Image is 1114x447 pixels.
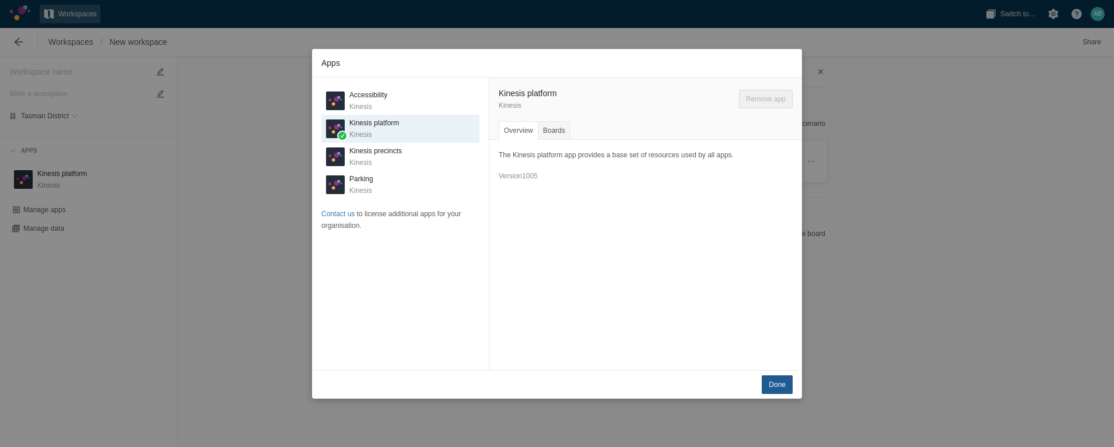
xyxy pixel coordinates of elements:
span: Apps [312,57,802,69]
p: Kinesis [349,185,373,196]
p: Kinesis [349,157,402,168]
p: to license additional apps for your organisation. [321,208,479,231]
p: The Kinesis platform app provides a base set of resources used by all apps. [499,149,793,161]
p: Kinesis [499,100,557,111]
div: KKinesis logoParkingKinesis [321,171,479,199]
div: Overview [499,121,538,140]
a: Contact us [321,210,355,218]
span: Done [769,379,786,390]
h2: Kinesis platform [499,87,557,100]
p: Kinesis [349,101,387,112]
div: Boards [538,121,570,140]
div: KKinesis logoKinesis platformKinesis [321,115,479,143]
p: Kinesis [349,129,399,140]
div: KKinesis logoAccessibilityKinesis [321,87,479,115]
div: K [326,119,345,138]
h3: Parking [349,173,373,185]
div: K [326,91,345,110]
div: K [326,147,345,166]
div: Apps [312,49,802,399]
div: K [326,175,345,194]
button: Done [762,375,793,394]
h3: Kinesis platform [349,117,399,129]
div: KKinesis logoKinesis precinctsKinesis [321,143,479,171]
h3: Accessibility [349,89,387,101]
p: Version 1005 [499,170,793,182]
h3: Kinesis precincts [349,145,402,157]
